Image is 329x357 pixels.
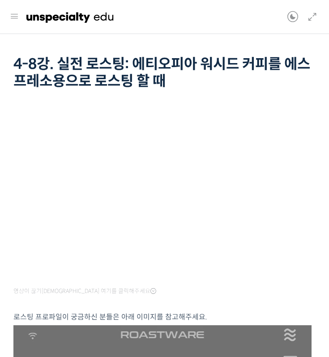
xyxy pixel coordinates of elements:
[115,283,172,305] a: 설정
[13,311,316,323] p: 로스팅 프로파일이 궁금하신 분들은 아래 이미지를 참고해주세요.
[138,296,149,303] span: 설정
[13,55,316,90] h1: 4-8강. 실전 로스팅: 에티오피아 워시드 커피를 에스프레소용으로 로스팅 할 때
[13,288,156,295] span: 영상이 끊기[DEMOGRAPHIC_DATA] 여기를 클릭해주세요
[59,283,115,305] a: 대화
[3,283,59,305] a: 홈
[28,296,34,303] span: 홈
[82,297,93,304] span: 대화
